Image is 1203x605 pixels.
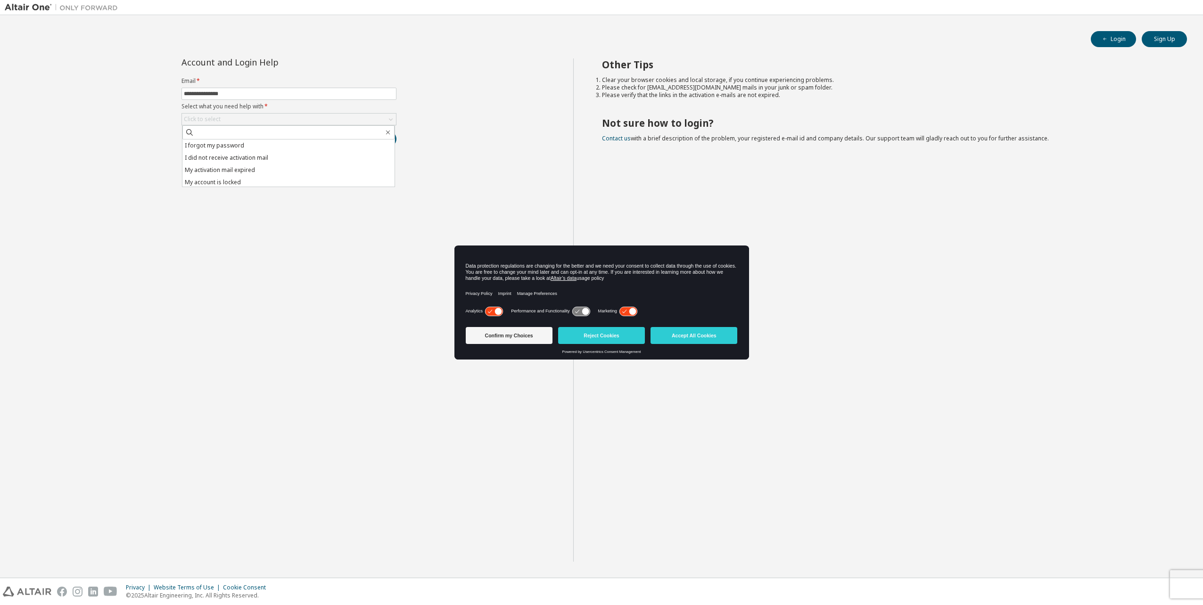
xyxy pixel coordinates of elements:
img: altair_logo.svg [3,587,51,597]
button: Sign Up [1142,31,1187,47]
a: Contact us [602,134,631,142]
li: Please check for [EMAIL_ADDRESS][DOMAIN_NAME] mails in your junk or spam folder. [602,84,1170,91]
img: instagram.svg [73,587,82,597]
p: © 2025 Altair Engineering, Inc. All Rights Reserved. [126,591,272,599]
div: Click to select [184,115,221,123]
li: Please verify that the links in the activation e-mails are not expired. [602,91,1170,99]
img: facebook.svg [57,587,67,597]
h2: Not sure how to login? [602,117,1170,129]
li: I forgot my password [182,139,395,152]
img: linkedin.svg [88,587,98,597]
div: Click to select [182,114,396,125]
button: Login [1091,31,1136,47]
div: Website Terms of Use [154,584,223,591]
label: Select what you need help with [181,103,396,110]
div: Cookie Consent [223,584,272,591]
div: Account and Login Help [181,58,354,66]
h2: Other Tips [602,58,1170,71]
li: Clear your browser cookies and local storage, if you continue experiencing problems. [602,76,1170,84]
label: Email [181,77,396,85]
img: youtube.svg [104,587,117,597]
div: Privacy [126,584,154,591]
img: Altair One [5,3,123,12]
span: with a brief description of the problem, your registered e-mail id and company details. Our suppo... [602,134,1049,142]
